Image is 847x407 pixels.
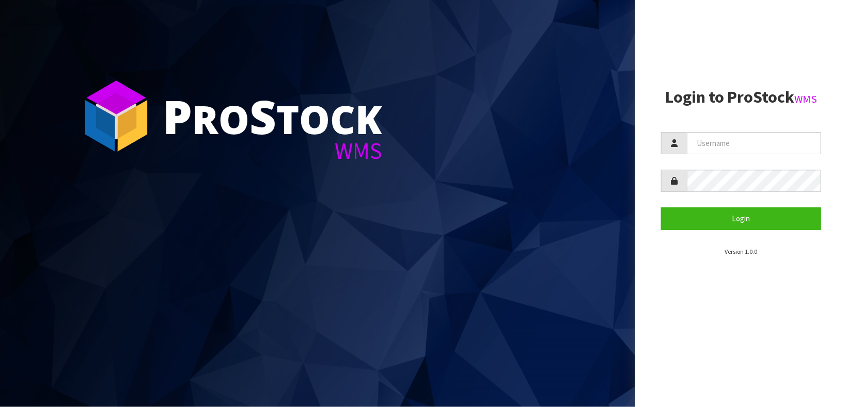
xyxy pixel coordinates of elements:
[687,132,821,154] input: Username
[77,77,155,155] img: ProStock Cube
[163,93,382,139] div: ro tock
[725,248,758,255] small: Version 1.0.0
[794,92,817,106] small: WMS
[249,85,276,148] span: S
[661,207,821,230] button: Login
[163,85,192,148] span: P
[163,139,382,162] div: WMS
[661,88,821,106] h2: Login to ProStock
